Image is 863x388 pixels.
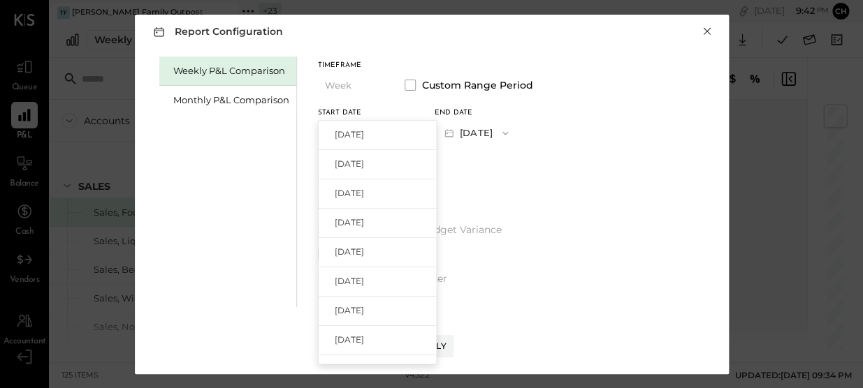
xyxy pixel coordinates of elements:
button: × [701,24,713,38]
span: [DATE] [335,246,364,258]
span: [DATE] [335,304,364,316]
div: Weekly P&L Comparison [173,64,289,77]
div: Monthly P&L Comparison [173,94,289,107]
span: [DATE] [335,275,364,287]
div: End date [435,110,518,117]
span: Custom Range Period [422,78,533,92]
span: [DATE] [335,128,364,140]
button: [DATE] [435,120,518,146]
button: Week [318,73,388,98]
h3: Report Configuration [150,23,283,40]
span: [DATE] [335,334,364,345]
span: [DATE] [335,158,364,170]
span: [DATE] [335,216,364,228]
span: [DATE] [335,187,364,199]
span: [DATE] [335,363,364,375]
div: Start Date [318,110,401,117]
div: Timeframe [318,62,388,69]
